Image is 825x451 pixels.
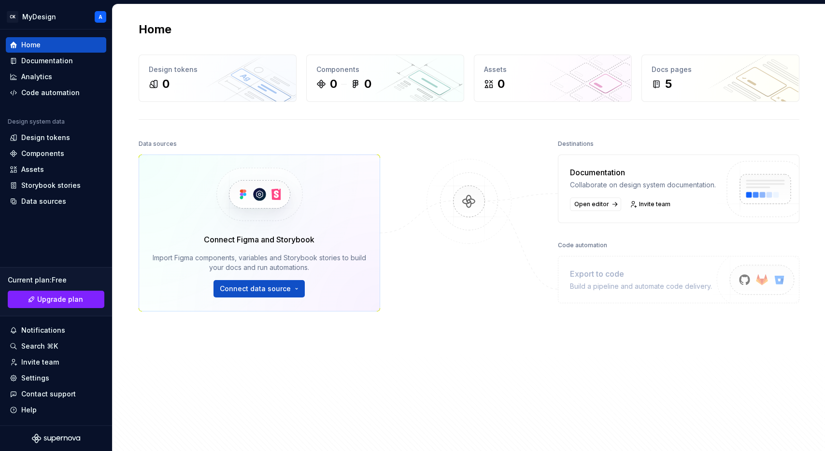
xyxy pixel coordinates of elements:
[574,200,609,208] span: Open editor
[474,55,632,102] a: Assets0
[8,291,104,308] a: Upgrade plan
[570,197,621,211] a: Open editor
[213,280,305,297] button: Connect data source
[21,357,59,367] div: Invite team
[641,55,799,102] a: Docs pages5
[21,72,52,82] div: Analytics
[21,389,76,399] div: Contact support
[484,65,622,74] div: Assets
[6,194,106,209] a: Data sources
[21,373,49,383] div: Settings
[32,434,80,443] svg: Supernova Logo
[204,234,314,245] div: Connect Figma and Storybook
[21,56,73,66] div: Documentation
[6,85,106,100] a: Code automation
[6,338,106,354] button: Search ⌘K
[570,268,712,280] div: Export to code
[21,40,41,50] div: Home
[665,76,672,92] div: 5
[99,13,102,21] div: A
[7,11,18,23] div: CK
[330,76,337,92] div: 0
[570,167,716,178] div: Documentation
[8,275,104,285] div: Current plan : Free
[21,149,64,158] div: Components
[6,402,106,418] button: Help
[6,69,106,85] a: Analytics
[162,76,170,92] div: 0
[2,6,110,27] button: CKMyDesignA
[6,386,106,402] button: Contact support
[6,146,106,161] a: Components
[364,76,371,92] div: 0
[21,165,44,174] div: Assets
[570,180,716,190] div: Collaborate on design system documentation.
[21,325,65,335] div: Notifications
[153,253,366,272] div: Import Figma components, variables and Storybook stories to build your docs and run automations.
[498,76,505,92] div: 0
[652,65,789,74] div: Docs pages
[21,341,58,351] div: Search ⌘K
[6,53,106,69] a: Documentation
[21,133,70,142] div: Design tokens
[6,370,106,386] a: Settings
[316,65,454,74] div: Components
[6,354,106,370] a: Invite team
[6,178,106,193] a: Storybook stories
[21,88,80,98] div: Code automation
[21,405,37,415] div: Help
[627,197,675,211] a: Invite team
[6,130,106,145] a: Design tokens
[639,200,670,208] span: Invite team
[6,323,106,338] button: Notifications
[8,118,65,126] div: Design system data
[220,284,291,294] span: Connect data source
[139,22,171,37] h2: Home
[6,162,106,177] a: Assets
[139,55,297,102] a: Design tokens0
[6,37,106,53] a: Home
[149,65,286,74] div: Design tokens
[21,197,66,206] div: Data sources
[21,181,81,190] div: Storybook stories
[558,239,607,252] div: Code automation
[570,282,712,291] div: Build a pipeline and automate code delivery.
[306,55,464,102] a: Components00
[558,137,594,151] div: Destinations
[37,295,83,304] span: Upgrade plan
[22,12,56,22] div: MyDesign
[139,137,177,151] div: Data sources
